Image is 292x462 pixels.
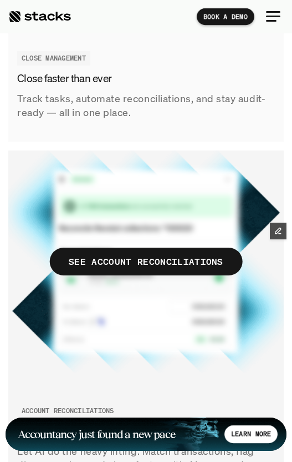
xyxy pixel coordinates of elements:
button: Edit Framer Content [270,223,286,239]
a: Accountancy just found a new paceLEARN MORE [6,418,286,451]
p: Track tasks, automate reconciliations, and stay audit-ready — all in one place. [17,92,275,119]
p: LEARN MORE [231,430,271,438]
span: SEE ACCOUNT RECONCILIATIONS [49,248,243,275]
p: SEE ACCOUNT RECONCILIATIONS [69,254,223,270]
h2: CLOSE MANAGEMENT [22,54,86,62]
a: Privacy Policy [98,257,146,265]
a: BOOK A DEMO [197,8,254,25]
h3: Close faster than ever [17,71,275,86]
p: BOOK A DEMO [203,13,248,21]
h1: Accountancy just found a new pace [18,429,219,439]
